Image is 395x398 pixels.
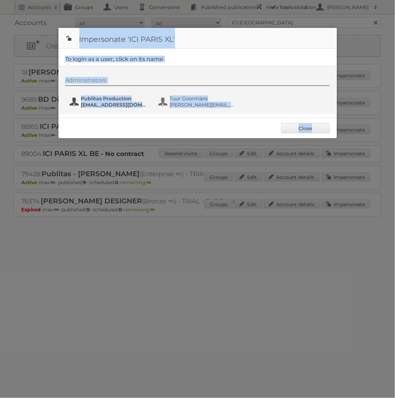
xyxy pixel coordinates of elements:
span: [EMAIL_ADDRESS][DOMAIN_NAME] [81,102,149,108]
button: Tuur Goormans [PERSON_NAME][EMAIL_ADDRESS][DOMAIN_NAME] [158,95,239,109]
button: Publitas Production [EMAIL_ADDRESS][DOMAIN_NAME] [69,95,151,109]
span: Tuur Goormans [170,95,237,102]
span: Publitas Production [81,95,149,102]
div: Administrators [65,77,330,86]
span: [PERSON_NAME][EMAIL_ADDRESS][DOMAIN_NAME] [170,102,237,108]
a: Close [281,123,330,133]
h1: Impersonate 'ICI PARIS XL' [58,28,337,49]
legend: To login as a user, click on its name [65,56,164,62]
